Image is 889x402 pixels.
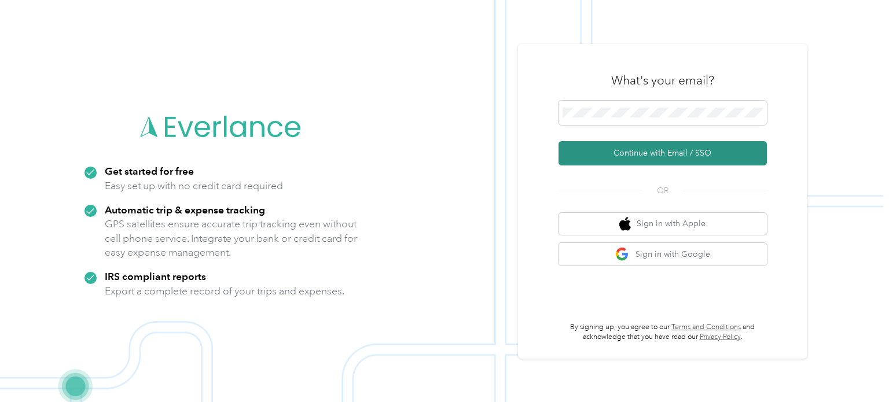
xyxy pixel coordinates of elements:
[824,337,889,402] iframe: Everlance-gr Chat Button Frame
[611,72,714,88] h3: What's your email?
[105,270,206,282] strong: IRS compliant reports
[559,322,767,342] p: By signing up, you agree to our and acknowledge that you have read our .
[105,179,283,193] p: Easy set up with no credit card required
[559,141,767,165] button: Continue with Email / SSO
[642,185,683,197] span: OR
[105,284,344,298] p: Export a complete record of your trips and expenses.
[559,243,767,265] button: google logoSign in with Google
[559,213,767,235] button: apple logoSign in with Apple
[105,165,194,177] strong: Get started for free
[671,323,741,331] a: Terms and Conditions
[700,333,741,341] a: Privacy Policy
[105,217,358,260] p: GPS satellites ensure accurate trip tracking even without cell phone service. Integrate your bank...
[105,204,265,216] strong: Automatic trip & expense tracking
[619,217,631,231] img: apple logo
[615,247,630,261] img: google logo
